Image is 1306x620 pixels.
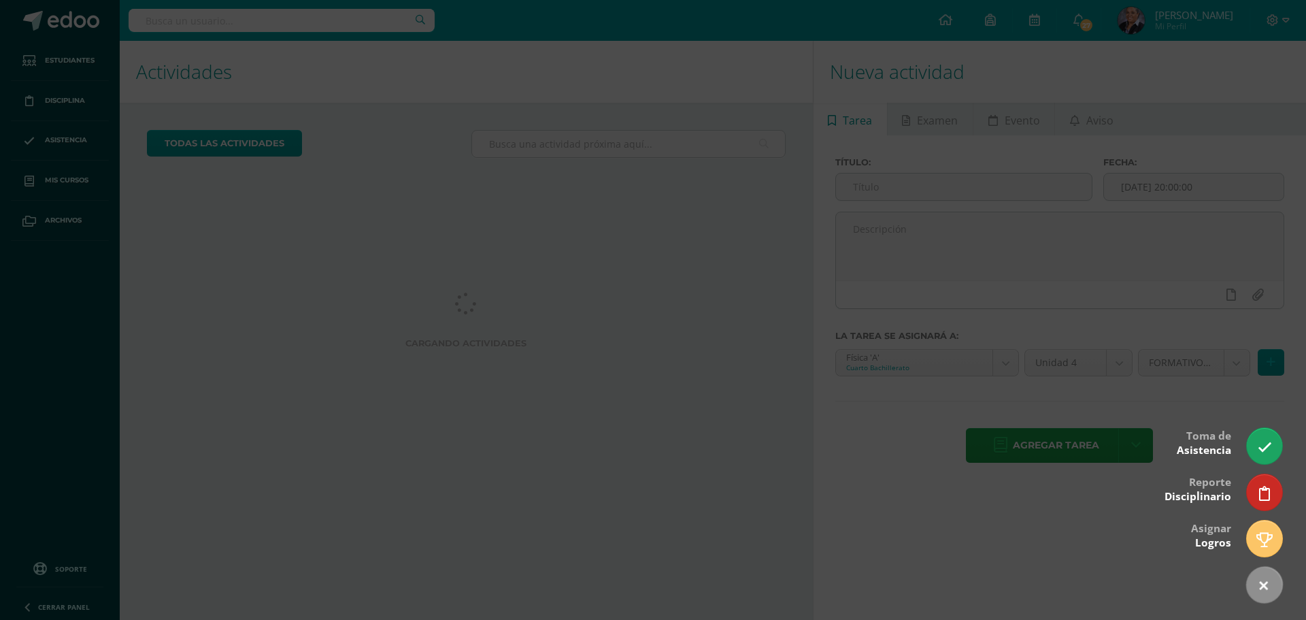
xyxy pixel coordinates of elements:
[1195,536,1231,550] span: Logros
[1177,420,1231,464] div: Toma de
[1177,443,1231,457] span: Asistencia
[1165,466,1231,510] div: Reporte
[1165,489,1231,504] span: Disciplinario
[1191,512,1231,557] div: Asignar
